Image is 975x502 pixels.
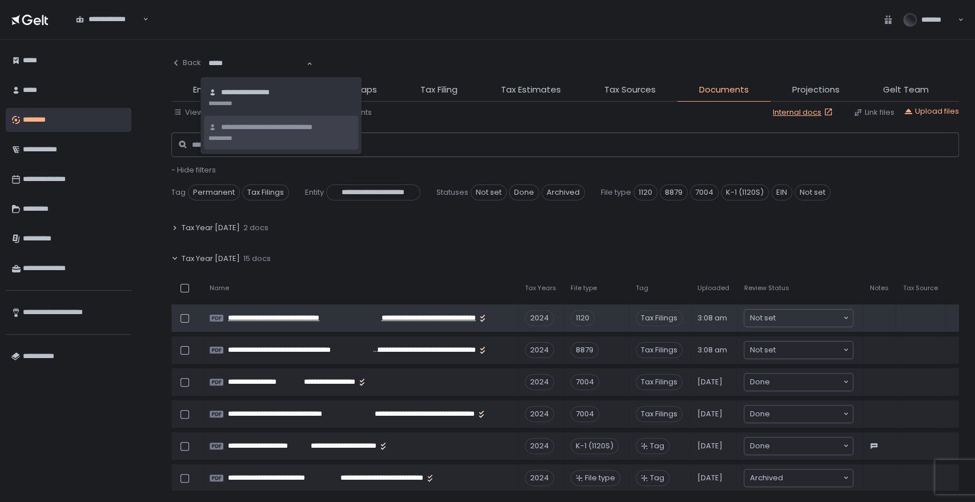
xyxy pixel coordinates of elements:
div: Search for option [744,405,853,423]
div: 1120 [571,310,595,326]
button: Back [171,51,201,74]
span: Tag [171,187,186,198]
span: Tax Filings [242,184,289,200]
span: 2 docs [243,223,268,233]
span: Archived [541,184,585,200]
span: [DATE] [697,409,723,419]
span: Tag [650,473,664,483]
span: Done [509,184,539,200]
span: Not set [795,184,830,200]
span: Entity [193,83,216,97]
span: 8879 [660,184,688,200]
span: Tax Year [DATE] [182,223,240,233]
span: File type [601,187,631,198]
div: 2024 [525,470,554,486]
span: Archived [749,472,783,484]
span: Statuses [436,187,468,198]
input: Search for option [76,25,142,36]
div: Search for option [69,8,149,32]
span: EIN [771,184,792,200]
span: Projections [792,83,840,97]
div: Search for option [744,374,853,391]
div: Search for option [744,437,853,455]
span: Done [749,376,769,388]
span: Tax Filing [420,83,458,97]
span: 1120 [633,184,657,200]
span: Tax Filings [636,310,683,326]
span: Done [749,408,769,420]
span: Done [749,440,769,452]
span: Gelt Team [883,83,929,97]
span: Tax Sources [604,83,656,97]
div: 2024 [525,438,554,454]
span: Review Status [744,284,789,292]
div: 7004 [571,374,599,390]
span: [DATE] [697,473,723,483]
div: K-1 (1120S) [571,438,619,454]
input: Search for option [775,344,842,356]
span: Not set [749,344,775,356]
input: Search for option [769,440,842,452]
span: Tax Estimates [501,83,561,97]
span: Permanent [188,184,240,200]
button: - Hide filters [171,165,216,175]
span: Entity [305,187,324,198]
span: Tax Filings [636,342,683,358]
div: Search for option [744,469,853,487]
span: Tax Years [525,284,556,292]
div: 2024 [525,342,554,358]
span: [DATE] [697,441,723,451]
span: Not set [749,312,775,324]
span: 7004 [690,184,719,200]
div: 2024 [525,406,554,422]
input: Search for option [769,408,842,420]
input: Search for option [769,376,842,388]
input: Search for option [783,472,842,484]
button: Upload files [904,106,959,117]
span: Documents [699,83,749,97]
a: Internal docs [773,107,835,118]
div: 2024 [525,310,554,326]
span: Tax Filings [636,406,683,422]
span: Tax Source [902,284,937,292]
span: Name [210,284,229,292]
span: Tag [636,284,648,292]
span: K-1 (1120S) [721,184,769,200]
span: Tag [650,441,664,451]
span: Uploaded [697,284,729,292]
span: Not set [471,184,507,200]
span: 15 docs [243,254,271,264]
span: Tax Filings [636,374,683,390]
div: Search for option [744,310,853,327]
span: 3:08 am [697,313,727,323]
div: Search for option [201,51,312,75]
div: 8879 [571,342,599,358]
span: [DATE] [697,377,723,387]
span: 3:08 am [697,345,727,355]
span: Tax Year [DATE] [182,254,240,264]
span: File type [585,473,615,483]
span: Notes [869,284,888,292]
button: View by: Tax years [174,107,253,118]
div: Search for option [744,342,853,359]
div: 2024 [525,374,554,390]
button: Link files [853,107,894,118]
input: Search for option [775,312,842,324]
input: Search for option [208,58,306,69]
div: 7004 [571,406,599,422]
div: Back [171,58,201,68]
span: File type [571,284,597,292]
